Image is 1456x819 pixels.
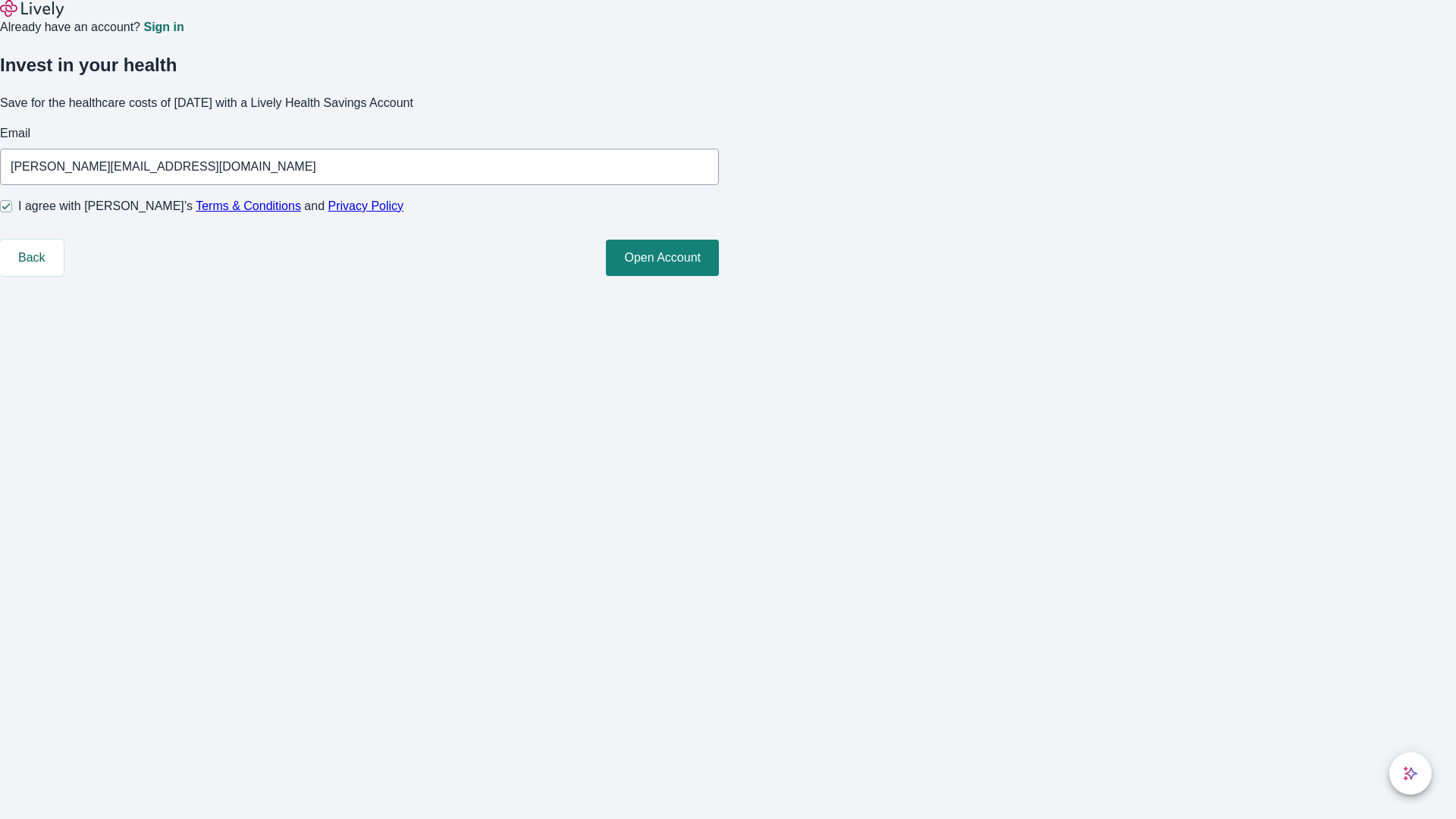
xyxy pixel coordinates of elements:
span: I agree with [PERSON_NAME]’s and [18,197,403,215]
a: Sign in [143,21,184,33]
a: Privacy Policy [328,199,404,212]
a: Terms & Conditions [196,199,301,212]
svg: Lively AI Assistant [1403,766,1418,781]
button: Open Account [606,240,719,276]
button: chat [1389,752,1432,795]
